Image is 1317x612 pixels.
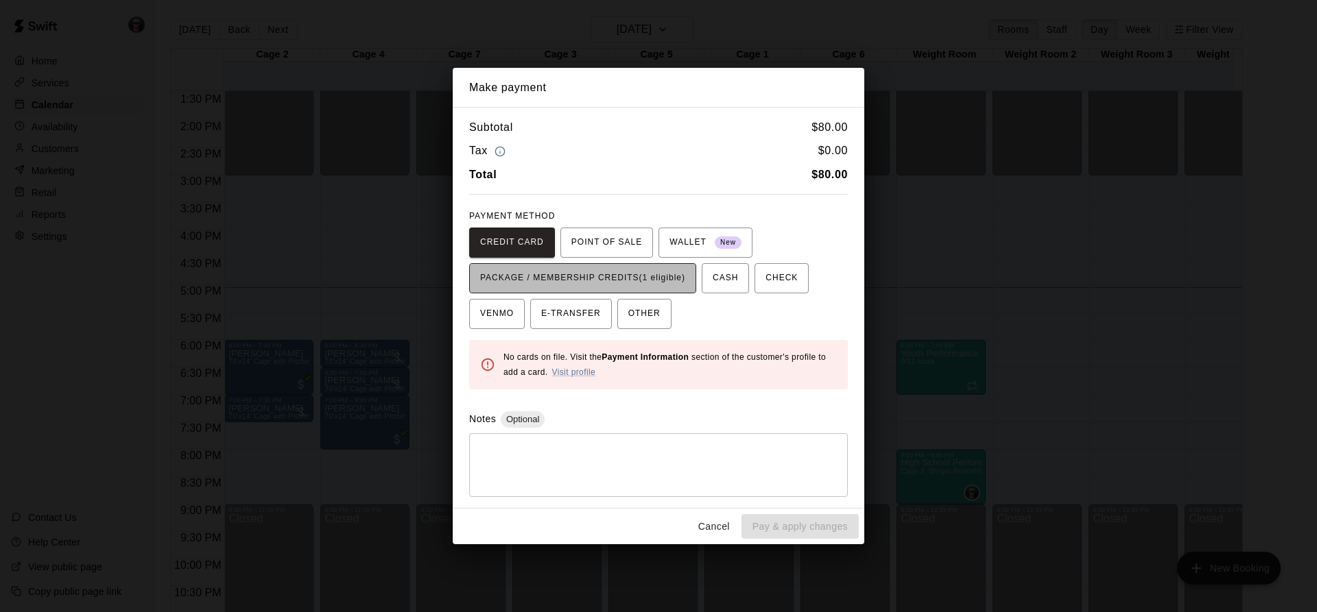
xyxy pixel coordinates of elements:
[669,232,741,254] span: WALLET
[755,263,809,293] button: CHECK
[503,352,826,377] span: No cards on file. Visit the section of the customer's profile to add a card.
[551,367,595,377] a: Visit profile
[658,228,752,258] button: WALLET New
[617,299,672,329] button: OTHER
[571,232,642,254] span: POINT OF SALE
[692,514,736,539] button: Cancel
[702,263,749,293] button: CASH
[715,234,741,252] span: New
[480,303,514,325] span: VENMO
[480,267,685,289] span: PACKAGE / MEMBERSHIP CREDITS (1 eligible)
[469,169,497,180] b: Total
[811,119,848,136] h6: $ 80.00
[469,119,513,136] h6: Subtotal
[818,142,848,160] h6: $ 0.00
[541,303,601,325] span: E-TRANSFER
[811,169,848,180] b: $ 80.00
[469,211,555,221] span: PAYMENT METHOD
[469,228,555,258] button: CREDIT CARD
[469,413,496,424] label: Notes
[560,228,653,258] button: POINT OF SALE
[501,414,545,424] span: Optional
[469,142,509,160] h6: Tax
[530,299,612,329] button: E-TRANSFER
[766,267,798,289] span: CHECK
[713,267,738,289] span: CASH
[469,263,696,293] button: PACKAGE / MEMBERSHIP CREDITS(1 eligible)
[480,232,544,254] span: CREDIT CARD
[628,303,661,325] span: OTHER
[469,299,525,329] button: VENMO
[602,352,689,362] b: Payment Information
[453,68,864,108] h2: Make payment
